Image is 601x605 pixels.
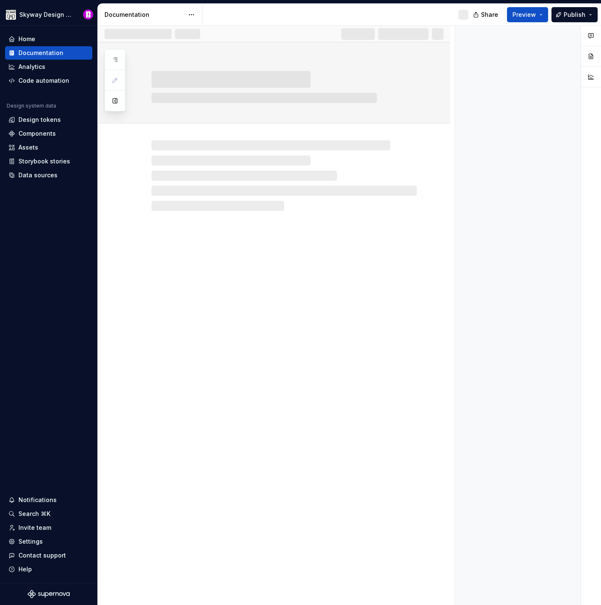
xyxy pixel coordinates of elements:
[5,32,92,46] a: Home
[18,76,69,85] div: Code automation
[5,168,92,182] a: Data sources
[551,7,598,22] button: Publish
[5,507,92,521] button: Search ⌘K
[18,523,51,532] div: Invite team
[28,590,70,598] svg: Supernova Logo
[469,7,504,22] button: Share
[5,521,92,534] a: Invite team
[507,7,548,22] button: Preview
[5,127,92,140] a: Components
[5,46,92,60] a: Documentation
[18,35,35,43] div: Home
[105,11,184,19] div: Documentation
[18,496,57,504] div: Notifications
[512,11,536,19] span: Preview
[5,549,92,562] button: Contact support
[5,60,92,74] a: Analytics
[18,63,45,71] div: Analytics
[5,74,92,87] a: Code automation
[18,551,66,560] div: Contact support
[5,141,92,154] a: Assets
[18,537,43,546] div: Settings
[18,157,70,166] div: Storybook stories
[18,565,32,573] div: Help
[18,116,61,124] div: Design tokens
[5,155,92,168] a: Storybook stories
[18,171,57,179] div: Data sources
[18,49,63,57] div: Documentation
[5,493,92,507] button: Notifications
[7,103,56,109] div: Design system data
[2,5,96,24] button: Skyway Design SystemBobby Davis
[18,510,50,518] div: Search ⌘K
[19,11,73,19] div: Skyway Design System
[6,10,16,20] img: 7d2f9795-fa08-4624-9490-5a3f7218a56a.png
[18,143,38,152] div: Assets
[481,11,498,19] span: Share
[18,129,56,138] div: Components
[5,535,92,548] a: Settings
[564,11,585,19] span: Publish
[5,113,92,126] a: Design tokens
[83,10,93,20] img: Bobby Davis
[5,563,92,576] button: Help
